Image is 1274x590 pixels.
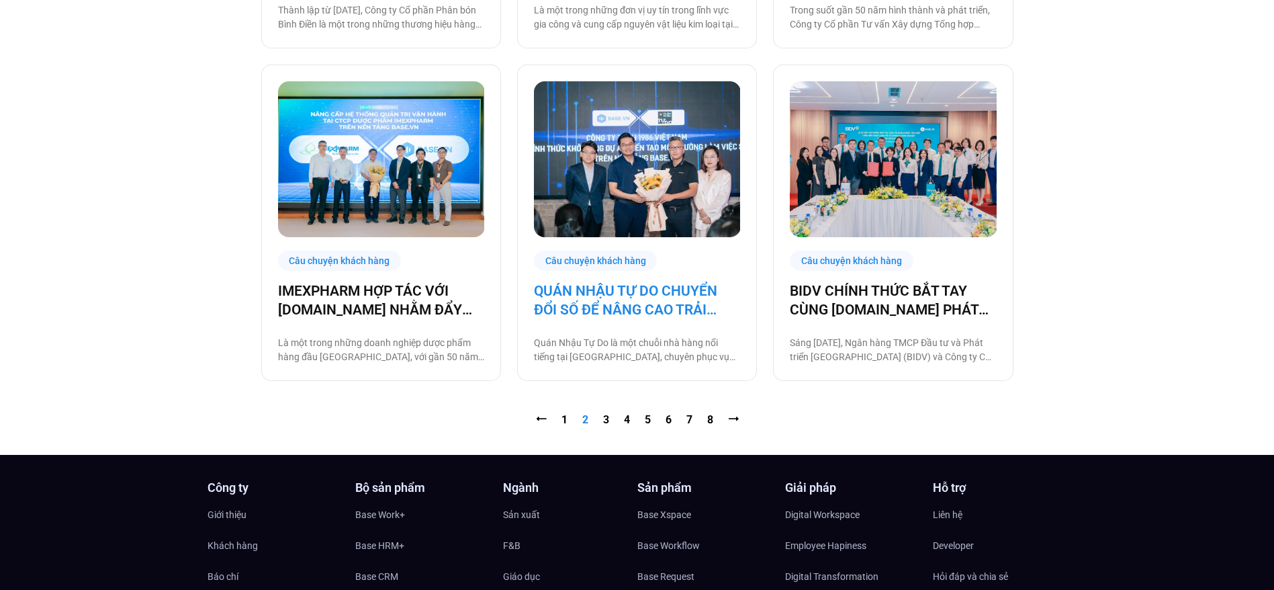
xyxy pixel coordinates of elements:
a: Sản xuất [503,505,637,525]
a: Liên hệ [933,505,1067,525]
a: ⭠ [536,413,547,426]
a: IMEXPHARM HỢP TÁC VỚI [DOMAIN_NAME] NHẰM ĐẨY MẠNH CHUYỂN ĐỔI SỐ CHO VẬN HÀNH THÔNG MINH [278,282,484,319]
a: F&B [503,536,637,556]
h4: Bộ sản phẩm [355,482,490,494]
span: Liên hệ [933,505,962,525]
div: Câu chuyện khách hàng [790,251,913,271]
a: Digital Transformation [785,566,919,587]
a: 6 [666,413,672,426]
span: Khách hàng [208,536,258,556]
a: QUÁN NHẬU TỰ DO CHUYỂN ĐỔI SỐ ĐỂ NÂNG CAO TRẢI NGHIỆM CHO 1000 NHÂN SỰ [534,282,740,319]
a: Base Request [637,566,772,587]
nav: Pagination [261,412,1013,428]
a: 8 [707,413,713,426]
span: Giáo dục [503,566,540,587]
h4: Giải pháp [785,482,919,494]
p: Sáng [DATE], Ngân hàng TMCP Đầu tư và Phát triển [GEOGRAPHIC_DATA] (BIDV) và Công ty Cổ phần Base... [790,336,996,364]
h4: Hỗ trợ [933,482,1067,494]
span: Base HRM+ [355,536,404,556]
span: Developer [933,536,974,556]
a: BIDV CHÍNH THỨC BẮT TAY CÙNG [DOMAIN_NAME] PHÁT TRIỂN GIẢI PHÁP TÀI CHÍNH SỐ TOÀN DIỆN CHO DOANH ... [790,282,996,319]
span: Sản xuất [503,505,540,525]
div: Câu chuyện khách hàng [534,251,657,271]
span: Base Work+ [355,505,405,525]
h4: Ngành [503,482,637,494]
span: Giới thiệu [208,505,246,525]
span: 2 [582,413,588,426]
a: Base HRM+ [355,536,490,556]
a: Base CRM [355,566,490,587]
h4: Sản phẩm [637,482,772,494]
a: Base Workflow [637,536,772,556]
p: Quán Nhậu Tự Do là một chuỗi nhà hàng nổi tiếng tại [GEOGRAPHIC_DATA], chuyên phục vụ các món nhậ... [534,336,740,364]
a: 1 [561,413,567,426]
a: 5 [645,413,651,426]
div: Câu chuyện khách hàng [278,251,402,271]
span: Employee Hapiness [785,536,866,556]
span: Hỏi đáp và chia sẻ [933,566,1008,587]
p: Trong suốt gần 50 năm hình thành và phát triển, Công ty Cổ phần Tư vấn Xây dựng Tổng hợp (Nagecco... [790,3,996,32]
span: F&B [503,536,520,556]
span: Base Workflow [637,536,700,556]
p: Là một trong những đơn vị uy tín trong lĩnh vực gia công và cung cấp nguyên vật liệu kim loại tại... [534,3,740,32]
a: Employee Hapiness [785,536,919,556]
h4: Công ty [208,482,342,494]
span: Base CRM [355,566,398,587]
span: Digital Workspace [785,505,860,525]
a: 3 [603,413,609,426]
a: Digital Workspace [785,505,919,525]
a: Hỏi đáp và chia sẻ [933,566,1067,587]
span: Base Xspace [637,505,691,525]
a: Base Work+ [355,505,490,525]
a: Giáo dục [503,566,637,587]
span: Digital Transformation [785,566,878,587]
a: ⭢ [728,413,739,426]
a: Base Xspace [637,505,772,525]
span: Báo chí [208,566,238,587]
a: Báo chí [208,566,342,587]
a: Giới thiệu [208,505,342,525]
p: Thành lập từ [DATE], Công ty Cổ phần Phân bón Bình Điền là một trong những thương hiệu hàng đầu c... [278,3,484,32]
a: Developer [933,536,1067,556]
a: 4 [624,413,630,426]
p: Là một trong những doanh nghiệp dược phẩm hàng đầu [GEOGRAPHIC_DATA], với gần 50 năm phát triển b... [278,336,484,364]
a: 7 [686,413,692,426]
a: Khách hàng [208,536,342,556]
span: Base Request [637,566,694,587]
